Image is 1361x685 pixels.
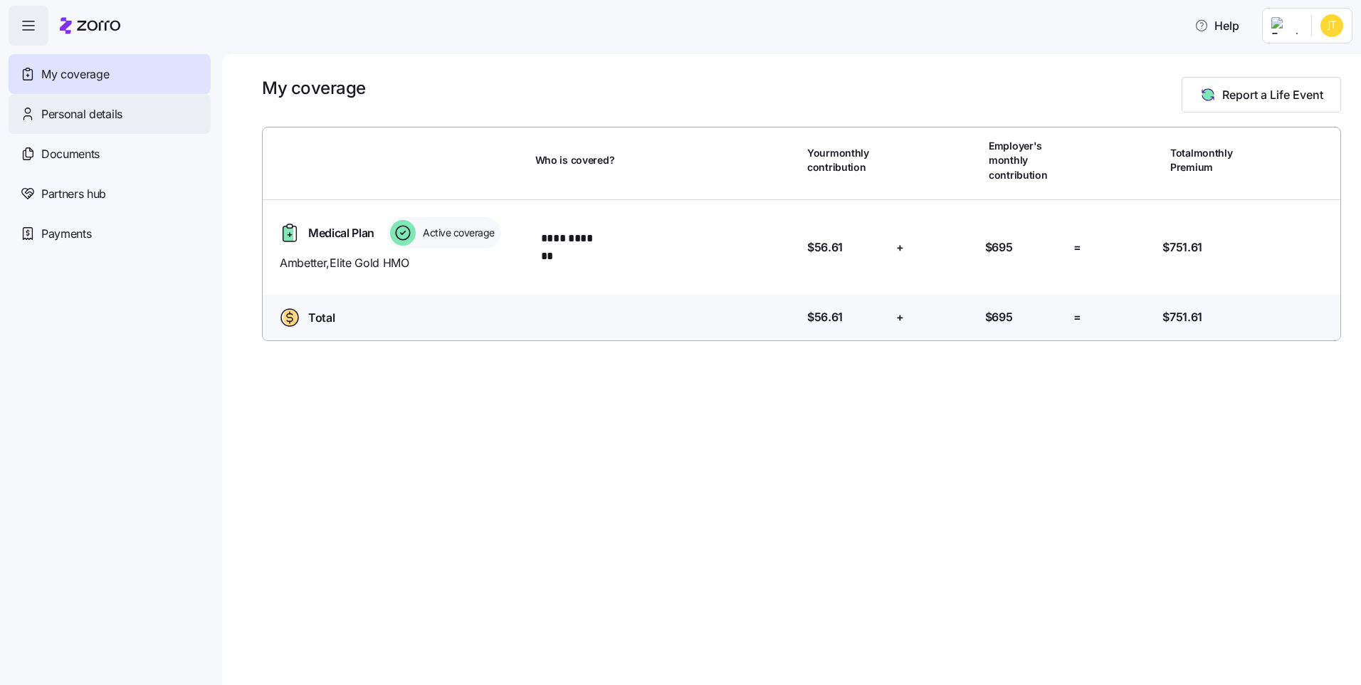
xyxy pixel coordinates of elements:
[1170,146,1250,175] span: Total monthly Premium
[308,224,374,242] span: Medical Plan
[535,153,615,167] span: Who is covered?
[985,239,1013,256] span: $695
[1194,17,1239,34] span: Help
[9,134,211,174] a: Documents
[41,145,100,163] span: Documents
[807,239,843,256] span: $56.61
[9,214,211,253] a: Payments
[41,185,106,203] span: Partners hub
[1182,77,1341,113] button: Report a Life Event
[896,308,904,326] span: +
[262,77,366,99] h1: My coverage
[41,225,91,243] span: Payments
[41,105,122,123] span: Personal details
[1320,14,1343,37] img: 8c8b3be00a199f302ab66e5106a91ea9
[9,94,211,134] a: Personal details
[1183,11,1251,40] button: Help
[985,308,1013,326] span: $695
[1271,17,1300,34] img: Employer logo
[1162,239,1202,256] span: $751.61
[41,66,109,83] span: My coverage
[807,308,843,326] span: $56.61
[9,54,211,94] a: My coverage
[9,174,211,214] a: Partners hub
[1162,308,1202,326] span: $751.61
[1073,308,1081,326] span: =
[989,139,1068,182] span: Employer's monthly contribution
[807,146,887,175] span: Your monthly contribution
[308,309,335,327] span: Total
[1073,239,1081,256] span: =
[1222,86,1323,103] span: Report a Life Event
[896,239,904,256] span: +
[419,226,495,240] span: Active coverage
[280,254,524,272] span: Ambetter , Elite Gold HMO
